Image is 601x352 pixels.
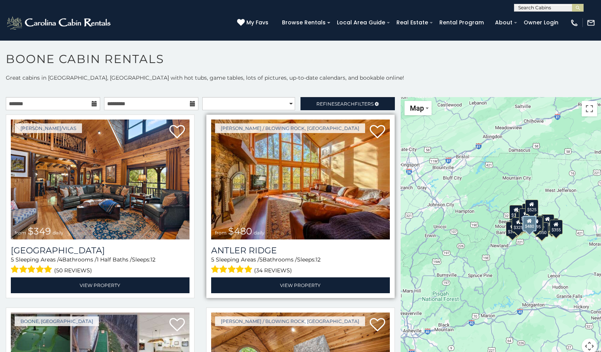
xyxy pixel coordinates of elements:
[260,256,263,263] span: 5
[11,277,190,293] a: View Property
[211,120,390,239] img: Antler Ridge
[316,256,321,263] span: 12
[570,19,579,27] img: phone-regular-white.png
[316,101,374,107] span: Refine Filters
[15,230,26,236] span: from
[211,277,390,293] a: View Property
[587,19,595,27] img: mail-regular-white.png
[405,101,432,115] button: Change map style
[435,17,488,29] a: Rental Program
[169,317,185,333] a: Add to favorites
[11,245,190,256] h3: Diamond Creek Lodge
[54,265,92,275] span: (50 reviews)
[11,256,190,275] div: Sleeping Areas / Bathrooms / Sleeps:
[15,123,82,133] a: [PERSON_NAME]/Vilas
[237,19,270,27] a: My Favs
[228,226,252,237] span: $480
[541,214,554,229] div: $930
[215,316,365,326] a: [PERSON_NAME] / Blowing Rock, [GEOGRAPHIC_DATA]
[550,220,563,234] div: $355
[410,104,424,112] span: Map
[254,230,265,236] span: daily
[300,97,395,110] a: RefineSearchFilters
[515,216,528,231] div: $395
[211,120,390,239] a: Antler Ridge from $480 daily
[211,256,214,263] span: 5
[506,222,519,236] div: $375
[582,101,597,116] button: Toggle fullscreen view
[215,230,227,236] span: from
[335,101,355,107] span: Search
[28,226,51,237] span: $349
[333,17,389,29] a: Local Area Guide
[393,17,432,29] a: Real Estate
[370,317,385,333] a: Add to favorites
[519,208,532,223] div: $349
[11,120,190,239] a: Diamond Creek Lodge from $349 daily
[522,216,536,231] div: $480
[525,200,538,214] div: $525
[531,215,544,230] div: $380
[278,17,330,29] a: Browse Rentals
[512,217,525,232] div: $325
[215,123,365,133] a: [PERSON_NAME] / Blowing Rock, [GEOGRAPHIC_DATA]
[491,17,516,29] a: About
[59,256,62,263] span: 4
[11,256,14,263] span: 5
[97,256,132,263] span: 1 Half Baths /
[520,17,562,29] a: Owner Login
[150,256,155,263] span: 12
[11,120,190,239] img: Diamond Creek Lodge
[211,256,390,275] div: Sleeping Areas / Bathrooms / Sleeps:
[211,245,390,256] a: Antler Ridge
[254,265,292,275] span: (34 reviews)
[53,230,63,236] span: daily
[370,124,385,140] a: Add to favorites
[11,245,190,256] a: [GEOGRAPHIC_DATA]
[246,19,268,27] span: My Favs
[15,316,99,326] a: Boone, [GEOGRAPHIC_DATA]
[509,205,522,220] div: $305
[6,15,113,31] img: White-1-2.png
[169,124,185,140] a: Add to favorites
